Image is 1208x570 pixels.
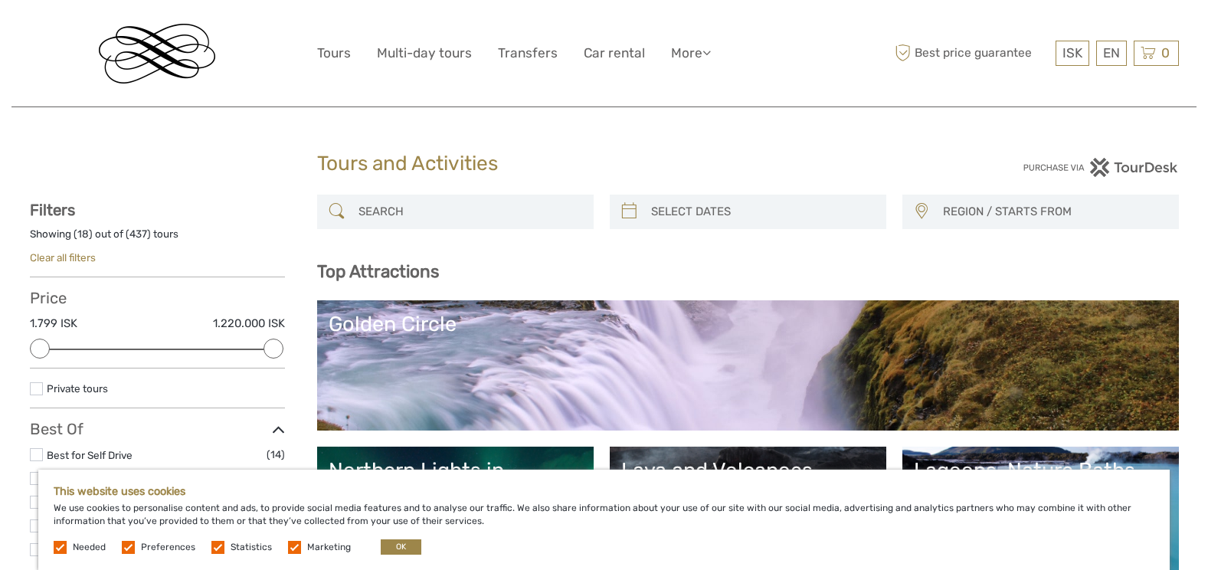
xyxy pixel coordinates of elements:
[621,458,875,483] div: Lava and Volcanoes
[77,227,89,241] label: 18
[671,42,711,64] a: More
[914,458,1167,508] div: Lagoons, Nature Baths and Spas
[936,199,1171,224] button: REGION / STARTS FROM
[914,458,1167,565] a: Lagoons, Nature Baths and Spas
[213,316,285,332] label: 1.220.000 ISK
[267,446,285,464] span: (14)
[621,458,875,565] a: Lava and Volcanoes
[645,198,879,225] input: SELECT DATES
[892,41,1052,66] span: Best price guarantee
[30,201,75,219] strong: Filters
[1062,45,1082,61] span: ISK
[30,227,285,251] div: Showing ( ) out of ( ) tours
[30,316,77,332] label: 1.799 ISK
[584,42,645,64] a: Car rental
[176,24,195,42] button: Open LiveChat chat widget
[498,42,558,64] a: Transfers
[329,458,582,508] div: Northern Lights in [GEOGRAPHIC_DATA]
[99,24,215,84] img: Reykjavik Residence
[231,541,272,554] label: Statistics
[73,541,106,554] label: Needed
[47,382,108,395] a: Private tours
[30,420,285,438] h3: Best Of
[30,251,96,264] a: Clear all filters
[38,470,1170,570] div: We use cookies to personalise content and ads, to provide social media features and to analyse ou...
[329,312,1167,419] a: Golden Circle
[317,152,892,176] h1: Tours and Activities
[329,312,1167,336] div: Golden Circle
[317,261,439,282] b: Top Attractions
[1023,158,1178,177] img: PurchaseViaTourDesk.png
[307,541,351,554] label: Marketing
[377,42,472,64] a: Multi-day tours
[329,458,582,565] a: Northern Lights in [GEOGRAPHIC_DATA]
[381,539,421,555] button: OK
[317,42,351,64] a: Tours
[30,289,285,307] h3: Price
[352,198,586,225] input: SEARCH
[141,541,195,554] label: Preferences
[129,227,147,241] label: 437
[21,27,173,39] p: We're away right now. Please check back later!
[1096,41,1127,66] div: EN
[54,485,1154,498] h5: This website uses cookies
[1159,45,1172,61] span: 0
[47,449,133,461] a: Best for Self Drive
